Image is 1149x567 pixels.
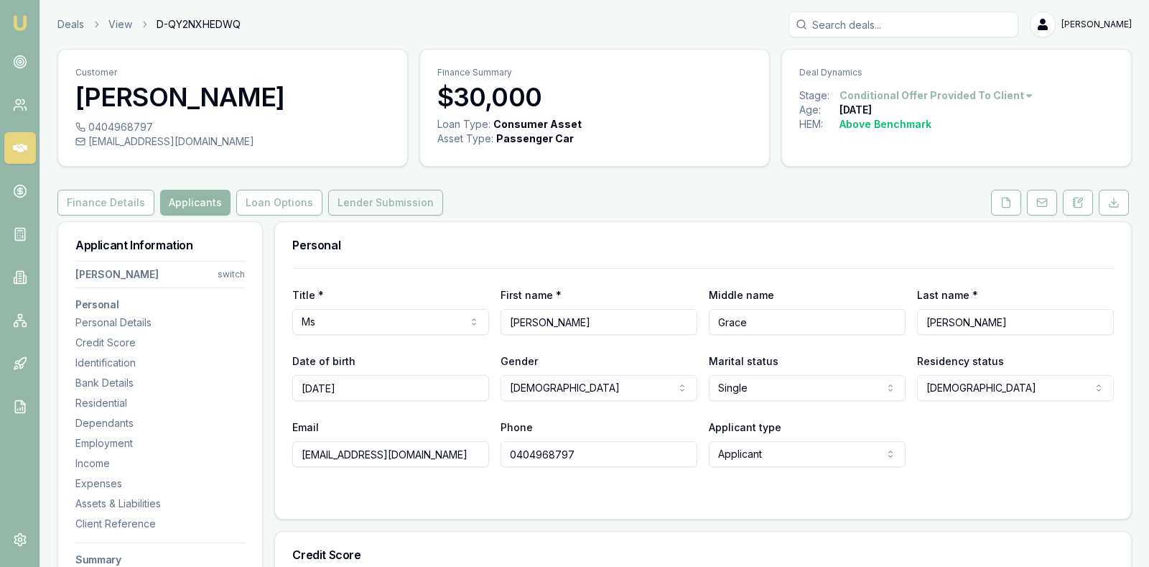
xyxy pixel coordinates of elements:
div: HEM: [799,117,839,132]
p: Deal Dynamics [799,67,1114,78]
a: View [108,17,132,32]
div: Expenses [75,476,245,491]
h3: Credit Score [292,549,1114,561]
div: Loan Type: [437,117,490,132]
div: Age: [799,103,839,117]
p: Customer [75,67,390,78]
button: Applicants [160,190,231,216]
a: Deals [57,17,84,32]
input: 0431 234 567 [501,441,697,467]
h3: Personal [75,300,245,310]
label: Title * [292,289,324,301]
span: [PERSON_NAME] [1061,19,1132,30]
input: DD/MM/YYYY [292,375,489,401]
div: Identification [75,356,245,370]
a: Finance Details [57,190,157,216]
div: Assets & Liabilities [75,497,245,511]
label: Applicant type [709,421,781,433]
button: Conditional Offer Provided To Client [839,88,1034,103]
h3: Applicant Information [75,239,245,251]
div: Credit Score [75,336,245,350]
h3: [PERSON_NAME] [75,83,390,111]
div: Income [75,456,245,471]
label: Marital status [709,355,778,367]
p: Finance Summary [437,67,752,78]
label: Gender [501,355,538,367]
div: switch [218,269,245,280]
div: [EMAIL_ADDRESS][DOMAIN_NAME] [75,134,390,149]
label: Email [292,421,319,433]
input: Search deals [789,11,1018,37]
span: D-QY2NXHEDWQ [157,17,241,32]
div: [PERSON_NAME] [75,267,159,282]
button: Finance Details [57,190,154,216]
div: Residential [75,396,245,410]
div: Stage: [799,88,839,103]
label: Middle name [709,289,774,301]
div: [DATE] [839,103,872,117]
div: Asset Type : [437,132,493,146]
button: Lender Submission [328,190,443,216]
div: Passenger Car [496,132,574,146]
h3: Personal [292,239,1114,251]
nav: breadcrumb [57,17,241,32]
label: First name * [501,289,562,301]
div: Consumer Asset [493,117,582,132]
div: Above Benchmark [839,117,931,132]
label: Date of birth [292,355,355,367]
label: Phone [501,421,533,433]
button: Loan Options [236,190,322,216]
img: emu-icon-u.png [11,14,29,32]
div: Dependants [75,416,245,430]
a: Applicants [157,190,233,216]
h3: $30,000 [437,83,752,111]
div: Personal Details [75,315,245,330]
label: Last name * [917,289,978,301]
div: Client Reference [75,517,245,531]
a: Loan Options [233,190,325,216]
div: 0404968797 [75,120,390,134]
h3: Summary [75,555,245,565]
div: Bank Details [75,376,245,390]
label: Residency status [917,355,1004,367]
a: Lender Submission [325,190,446,216]
div: Employment [75,436,245,451]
